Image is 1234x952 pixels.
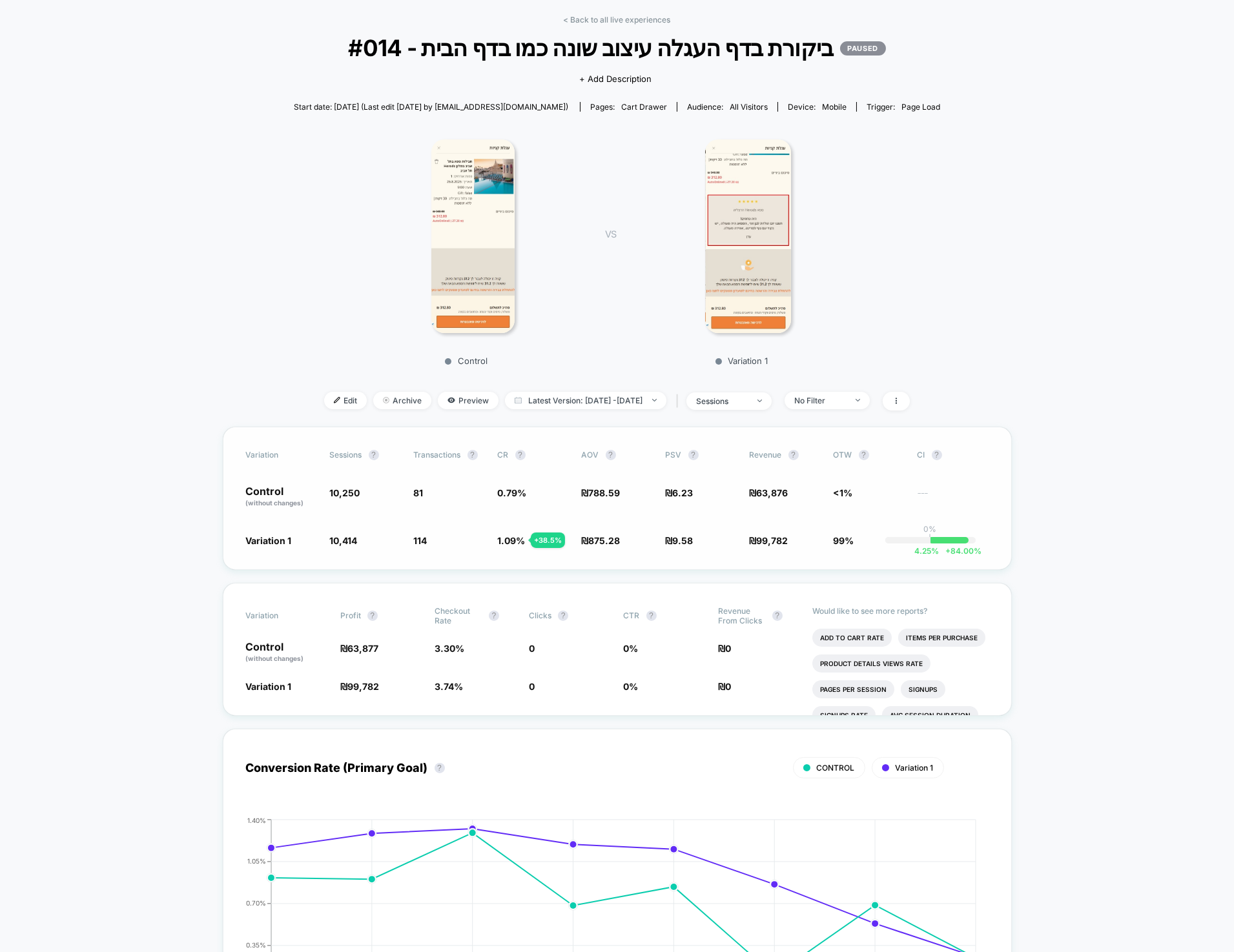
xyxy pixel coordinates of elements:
[705,139,791,333] img: Variation 1 main
[505,392,666,409] span: Latest Version: [DATE] - [DATE]
[624,643,639,654] span: 0 %
[929,534,932,543] p: |
[688,450,699,460] button: ?
[867,102,940,112] div: Trigger:
[246,654,304,662] span: (without changes)
[435,681,463,692] span: 3.74 %
[605,228,615,239] span: VS
[529,681,535,692] span: 0
[915,546,940,556] span: 4.25 %
[247,816,266,824] tspan: 1.40%
[606,450,616,460] button: ?
[347,643,378,654] span: 63,877
[812,706,876,724] li: Signups Rate
[901,680,945,698] li: Signups
[435,643,464,654] span: 3.30 %
[718,643,731,654] span: ₪
[898,629,985,647] li: Items Per Purchase
[498,535,526,546] span: 1.09 %
[529,643,535,654] span: 0
[882,706,978,724] li: Avg Session Duration
[247,857,266,865] tspan: 1.05%
[579,73,652,86] span: + Add Description
[757,535,788,546] span: 99,782
[246,681,292,692] span: Variation 1
[246,899,266,907] tspan: 0.70%
[859,450,869,460] button: ?
[918,450,989,460] span: CI
[750,535,788,546] span: ₪
[369,450,379,460] button: ?
[246,499,304,507] span: (without changes)
[812,606,989,616] p: Would like to see more reports?
[498,450,509,460] span: CR
[652,399,657,401] img: end
[940,546,982,556] span: 84.00 %
[817,763,855,773] span: CONTROL
[812,680,894,698] li: Pages Per Session
[340,681,379,692] span: ₪
[730,102,768,112] span: All Visitors
[834,450,905,460] span: OTW
[687,102,768,112] div: Audience:
[794,396,846,405] div: No Filter
[353,356,579,366] p: Control
[772,611,783,621] button: ?
[438,392,499,409] span: Preview
[582,450,599,460] span: AOV
[856,399,860,401] img: end
[435,606,482,625] span: Checkout Rate
[340,611,361,620] span: Profit
[294,102,568,112] span: Start date: [DATE] (Last edit [DATE] by [EMAIL_ADDRESS][DOMAIN_NAME])
[324,392,367,409] span: Edit
[330,487,360,498] span: 10,250
[246,941,266,949] tspan: 0.35%
[367,611,378,621] button: ?
[246,606,317,625] span: Variation
[529,611,551,620] span: Clicks
[725,681,731,692] span: 0
[666,450,682,460] span: PSV
[246,535,292,546] span: Variation 1
[590,102,667,112] div: Pages:
[515,450,526,460] button: ?
[666,535,694,546] span: ₪
[777,102,856,112] span: Device:
[666,487,694,498] span: ₪
[629,356,855,366] p: Variation 1
[246,450,317,460] span: Variation
[834,535,854,546] span: 99%
[896,763,934,773] span: Variation 1
[414,450,461,460] span: Transactions
[673,392,686,410] span: |
[646,611,657,621] button: ?
[414,487,424,498] span: 81
[414,535,427,546] span: 114
[718,681,731,692] span: ₪
[558,611,568,621] button: ?
[330,450,362,460] span: Sessions
[246,642,327,663] p: Control
[373,392,431,409] span: Archive
[918,489,989,508] span: ---
[340,643,378,654] span: ₪
[589,487,621,498] span: 788.59
[718,606,766,625] span: Revenue From Clicks
[840,41,886,56] p: PAUSED
[932,450,942,460] button: ?
[812,629,892,647] li: Add To Cart Rate
[334,397,340,403] img: edit
[725,643,731,654] span: 0
[531,532,565,548] div: + 38.5 %
[582,487,621,498] span: ₪
[435,763,445,773] button: ?
[673,487,694,498] span: 6.23
[924,524,937,534] p: 0%
[326,34,907,61] span: #014 - ביקורת בדף העגלה עיצוב שונה כמו בדף הבית
[498,487,527,498] span: 0.79 %
[822,102,847,112] span: mobile
[621,102,667,112] span: cart drawer
[812,654,931,673] li: Product Details Views Rate
[757,400,762,402] img: end
[489,611,499,621] button: ?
